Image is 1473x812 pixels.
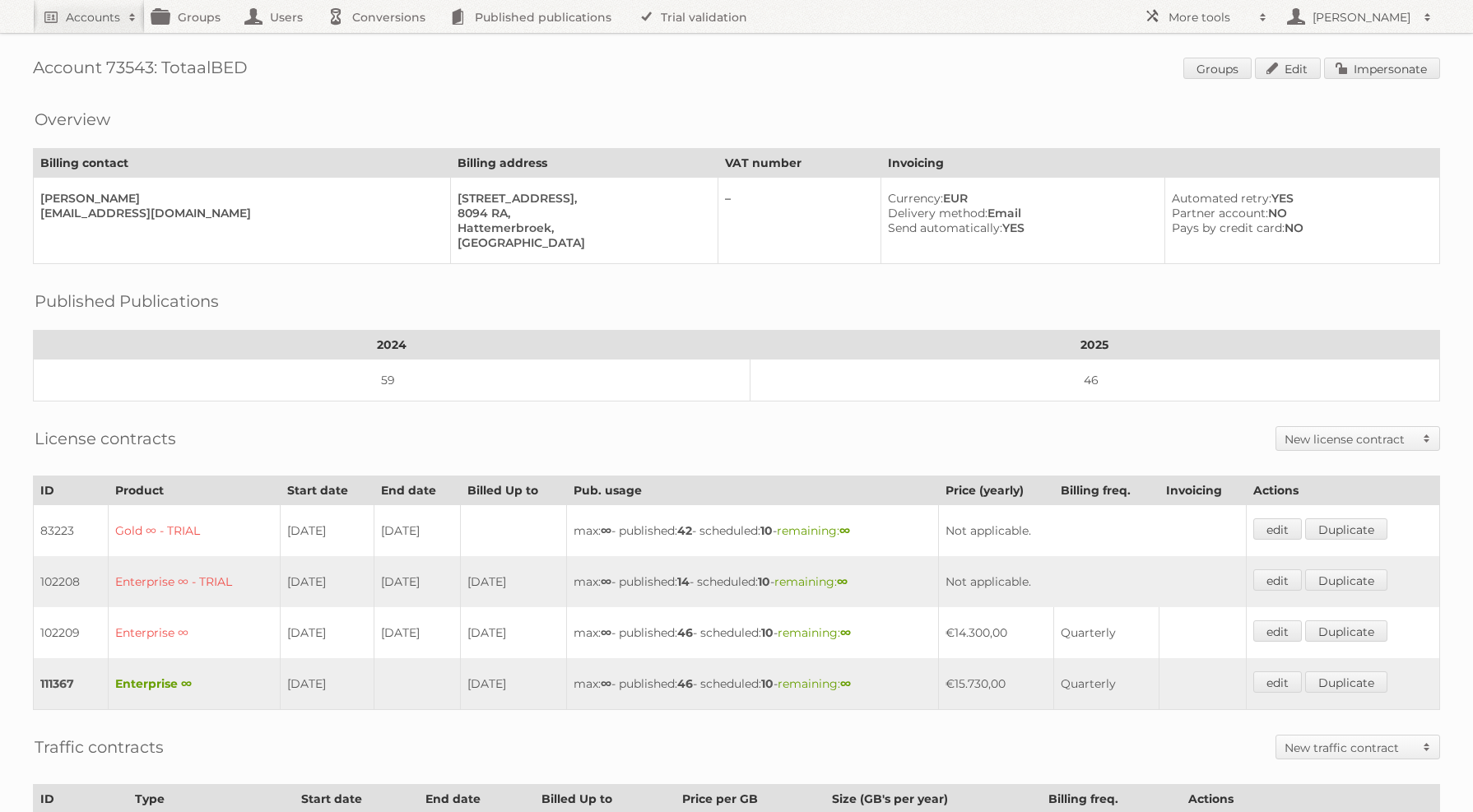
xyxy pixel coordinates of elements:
[718,178,881,264] td: –
[34,556,109,607] td: 102208
[35,426,176,451] h2: License contracts
[1054,476,1159,505] th: Billing freq.
[34,360,750,401] td: 59
[458,220,704,235] div: Hattemerbroek,
[34,658,109,710] td: 111367
[888,191,1151,206] div: EUR
[374,607,460,658] td: [DATE]
[1253,620,1302,642] a: edit
[601,625,611,640] strong: ∞
[760,523,773,538] strong: 10
[1305,569,1387,591] a: Duplicate
[1415,735,1439,759] span: Toggle
[1285,431,1415,448] h2: New license contract
[1169,9,1251,26] h2: More tools
[777,523,850,538] span: remaining:
[40,206,437,220] div: [EMAIL_ADDRESS][DOMAIN_NAME]
[66,9,120,26] h2: Accounts
[566,556,939,607] td: max: - published: - scheduled: -
[566,658,939,710] td: max: - published: - scheduled: -
[374,476,460,505] th: End date
[1253,569,1302,591] a: edit
[888,220,1151,235] div: YES
[109,607,281,658] td: Enterprise ∞
[281,658,374,710] td: [DATE]
[460,556,566,607] td: [DATE]
[774,574,848,589] span: remaining:
[1054,658,1159,710] td: Quarterly
[35,735,164,759] h2: Traffic contracts
[40,191,437,206] div: [PERSON_NAME]
[1255,58,1321,79] a: Edit
[677,574,690,589] strong: 14
[1172,220,1285,235] span: Pays by credit card:
[1324,58,1440,79] a: Impersonate
[281,476,374,505] th: Start date
[1246,476,1439,505] th: Actions
[601,676,611,691] strong: ∞
[750,360,1439,401] td: 46
[750,331,1439,360] th: 2025
[939,476,1054,505] th: Price (yearly)
[840,625,851,640] strong: ∞
[840,676,851,691] strong: ∞
[1285,740,1415,756] h2: New traffic contract
[281,556,374,607] td: [DATE]
[1276,427,1439,450] a: New license contract
[460,476,566,505] th: Billed Up to
[761,676,774,691] strong: 10
[374,505,460,557] td: [DATE]
[778,625,851,640] span: remaining:
[566,505,939,557] td: max: - published: - scheduled: -
[888,191,943,206] span: Currency:
[1159,476,1246,505] th: Invoicing
[888,206,987,220] span: Delivery method:
[109,556,281,607] td: Enterprise ∞ - TRIAL
[374,556,460,607] td: [DATE]
[281,607,374,658] td: [DATE]
[1172,191,1426,206] div: YES
[35,289,219,313] h2: Published Publications
[837,574,848,589] strong: ∞
[939,505,1247,557] td: Not applicable.
[1183,58,1252,79] a: Groups
[458,206,704,220] div: 8094 RA,
[1253,518,1302,540] a: edit
[451,149,718,178] th: Billing address
[839,523,850,538] strong: ∞
[34,149,451,178] th: Billing contact
[460,607,566,658] td: [DATE]
[888,220,1002,235] span: Send automatically:
[677,676,693,691] strong: 46
[939,556,1247,607] td: Not applicable.
[1276,735,1439,759] a: New traffic contract
[1172,206,1426,220] div: NO
[109,658,281,710] td: Enterprise ∞
[281,505,374,557] td: [DATE]
[1305,518,1387,540] a: Duplicate
[109,505,281,557] td: Gold ∞ - TRIAL
[718,149,881,178] th: VAT number
[677,625,693,640] strong: 46
[1305,671,1387,693] a: Duplicate
[601,574,611,589] strong: ∞
[1305,620,1387,642] a: Duplicate
[566,607,939,658] td: max: - published: - scheduled: -
[677,523,692,538] strong: 42
[1172,220,1426,235] div: NO
[758,574,770,589] strong: 10
[1172,191,1271,206] span: Automated retry:
[460,658,566,710] td: [DATE]
[761,625,774,640] strong: 10
[566,476,939,505] th: Pub. usage
[1172,206,1268,220] span: Partner account:
[458,191,704,206] div: [STREET_ADDRESS],
[1253,671,1302,693] a: edit
[33,58,1440,82] h1: Account 73543: TotaalBED
[34,331,750,360] th: 2024
[888,206,1151,220] div: Email
[35,107,110,132] h2: Overview
[601,523,611,538] strong: ∞
[34,476,109,505] th: ID
[939,607,1054,658] td: €14.300,00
